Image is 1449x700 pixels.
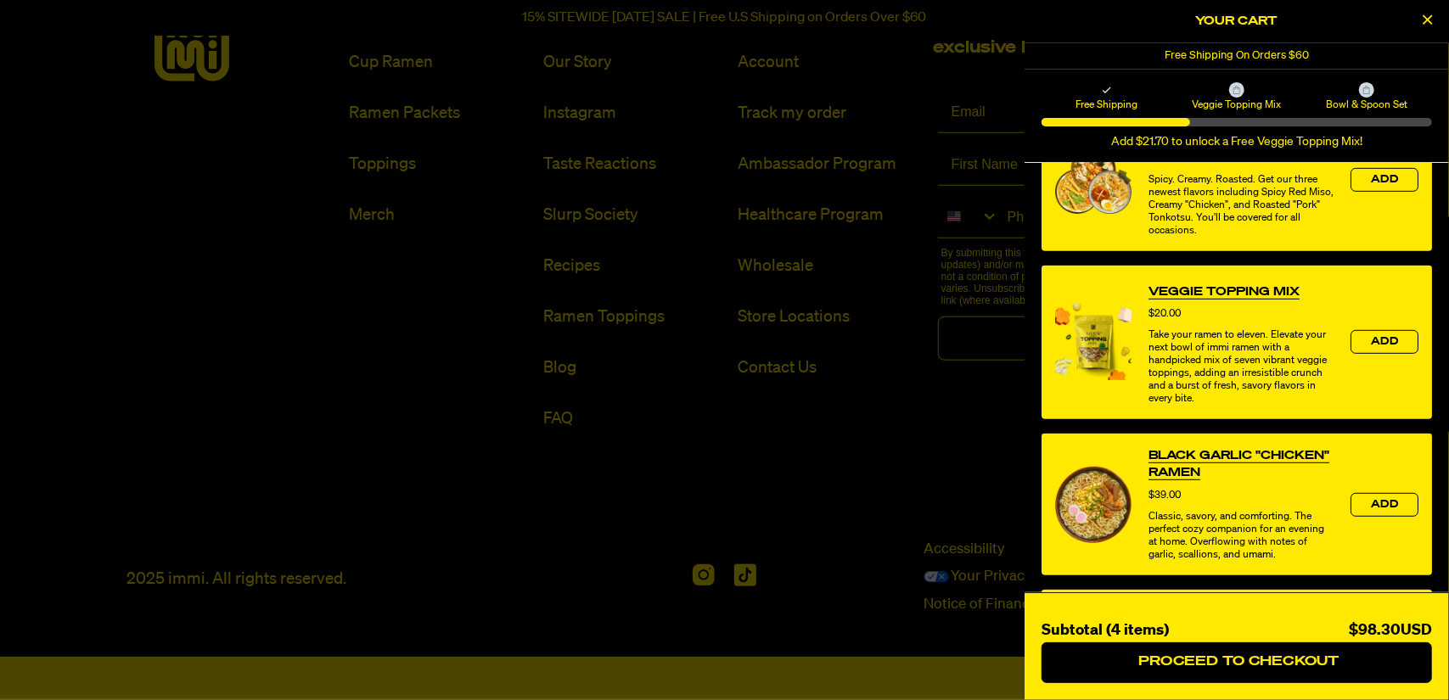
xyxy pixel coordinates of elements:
span: Add [1371,500,1398,510]
img: View Veggie Topping Mix [1055,304,1132,380]
button: Add the product, Veggie Topping Mix to Cart [1351,330,1418,354]
span: Bowl & Spoon Set [1305,98,1429,111]
span: Proceed to Checkout [1134,655,1339,669]
a: View Veggie Topping Mix [1149,283,1300,300]
div: product [1042,109,1432,251]
a: View Black Garlic "Chicken" Ramen [1149,447,1334,481]
button: Add the product, Black Garlic "Chicken" Ramen to Cart [1351,493,1418,517]
span: Add [1371,337,1398,347]
div: Classic, savory, and comforting. The perfect cozy companion for an evening at home. Overflowing w... [1149,511,1334,562]
span: Subtotal (4 items) [1042,623,1169,638]
span: Add [1371,175,1398,185]
button: Close Cart [1415,8,1441,34]
span: $20.00 [1149,309,1181,319]
div: Take your ramen to eleven. Elevate your next bowl of immi ramen with a handpicked mix of seven vi... [1149,329,1334,406]
span: $39.00 [1149,154,1181,164]
span: $39.00 [1149,490,1181,501]
div: product [1042,433,1432,575]
img: View Variety Vol. 2 [1055,147,1132,214]
div: 1 of 1 [1025,43,1449,69]
div: Add $21.70 to unlock a Free Veggie Topping Mix! [1042,135,1432,149]
h2: Your Cart [1042,8,1432,34]
button: Proceed to Checkout [1042,642,1432,683]
div: $98.30USD [1349,619,1432,643]
span: Free Shipping [1044,98,1169,111]
button: Add the product, Variety Vol. 2 to Cart [1351,168,1418,192]
iframe: Marketing Popup [8,627,173,692]
span: Veggie Topping Mix [1174,98,1299,111]
img: View Black Garlic "Chicken" Ramen [1055,467,1132,543]
div: product [1042,265,1432,420]
div: Spicy. Creamy. Roasted. Get our three newest flavors including Spicy Red Miso, Creamy "Chicken", ... [1149,174,1334,238]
